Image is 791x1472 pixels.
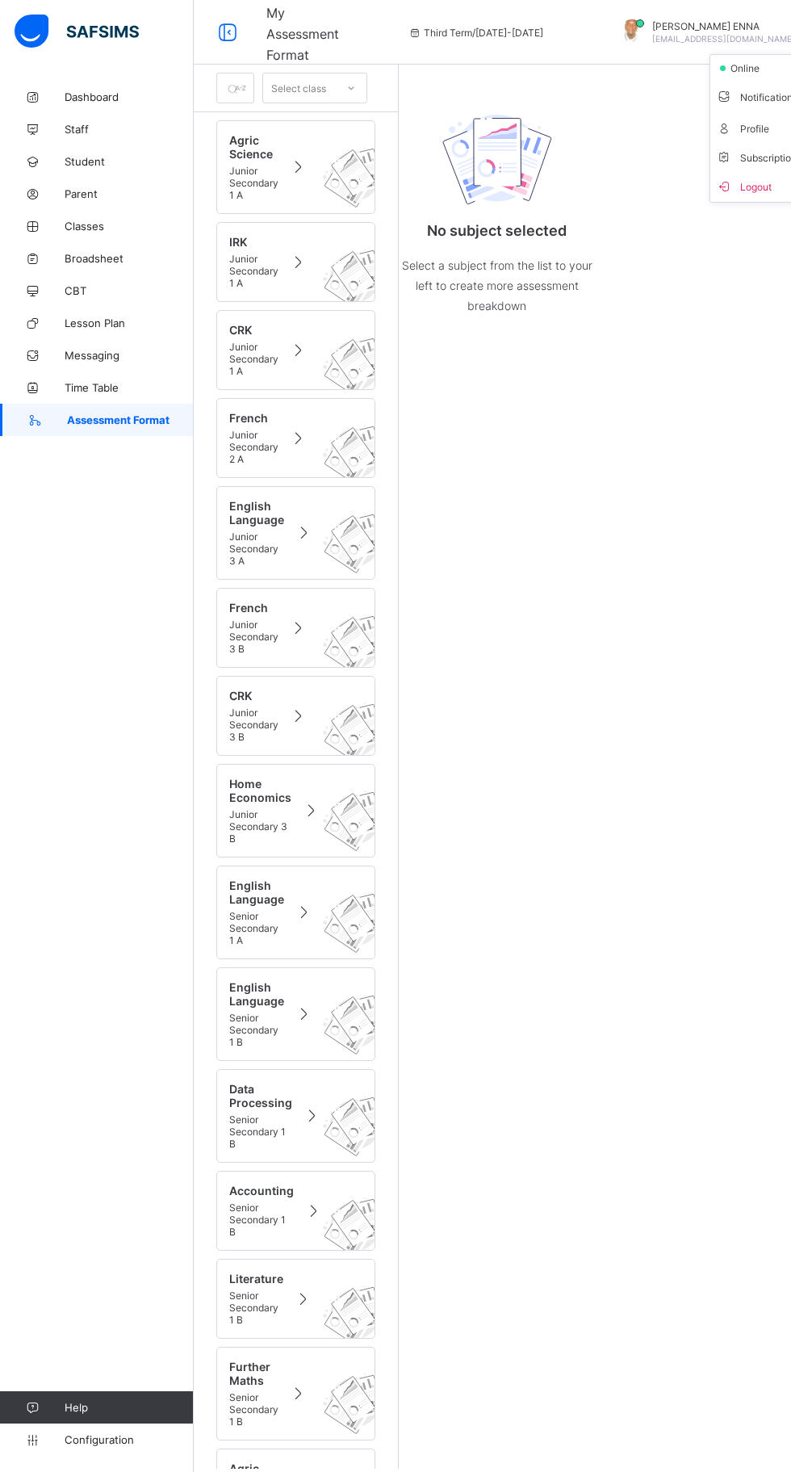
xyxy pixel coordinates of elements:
div: No subject selected [399,80,595,348]
span: Staff [65,123,194,136]
span: Home Economics [229,777,291,804]
span: CBT [65,284,194,297]
img: structure.cad45ed73ac2f6accb5d2a2efd3b9748.svg [312,778,401,864]
span: Senior Secondary 1 B [229,1391,278,1428]
span: Senior Secondary 1 B [229,1202,294,1238]
span: Junior Secondary 3 B [229,619,278,655]
span: Junior Secondary 1 A [229,253,278,289]
span: Classes [65,220,194,233]
div: Select class [271,73,326,103]
span: Junior Secondary 1 A [229,341,278,377]
span: Dashboard [65,90,194,103]
img: structure.cad45ed73ac2f6accb5d2a2efd3b9748.svg [312,413,401,498]
span: CRK [229,323,278,337]
img: structure.cad45ed73ac2f6accb5d2a2efd3b9748.svg [312,880,401,966]
span: English Language [229,980,284,1008]
span: My Assessment Format [266,5,339,63]
img: structure.cad45ed73ac2f6accb5d2a2efd3b9748.svg [312,1273,401,1359]
span: Senior Secondary 1 A [229,910,284,946]
span: Junior Secondary 2 A [229,429,278,465]
span: Assessment Format [67,413,194,426]
span: session/term information [408,27,543,39]
span: French [229,411,278,425]
span: Data Processing [229,1082,292,1109]
p: No subject selected [399,222,595,239]
img: structure.cad45ed73ac2f6accb5d2a2efd3b9748.svg [312,690,401,776]
img: safsims [15,15,139,48]
img: structure.cad45ed73ac2f6accb5d2a2efd3b9748.svg [312,1084,401,1169]
span: Lesson Plan [65,317,194,329]
img: structure.cad45ed73ac2f6accb5d2a2efd3b9748.svg [312,135,401,220]
span: online [729,62,769,74]
img: structure.cad45ed73ac2f6accb5d2a2efd3b9748.svg [312,982,401,1067]
img: structure.cad45ed73ac2f6accb5d2a2efd3b9748.svg [312,1361,401,1447]
span: CRK [229,689,278,702]
span: Parent [65,187,194,200]
span: Literature [229,1272,283,1285]
p: Select a subject from the list to your left to create more assessment breakdown [399,255,595,316]
span: Senior Secondary 1 B [229,1290,283,1326]
span: Student [65,155,194,168]
span: IRK [229,235,278,249]
span: Junior Secondary 3 B [229,808,291,845]
span: Messaging [65,349,194,362]
img: structure.cad45ed73ac2f6accb5d2a2efd3b9748.svg [312,325,401,410]
span: French [229,601,278,614]
img: structure.cad45ed73ac2f6accb5d2a2efd3b9748.svg [437,112,558,212]
span: English Language [229,879,284,906]
span: Senior Secondary 1 B [229,1012,284,1048]
span: Accounting [229,1184,294,1197]
span: Time Table [65,381,194,394]
img: structure.cad45ed73ac2f6accb5d2a2efd3b9748.svg [312,501,401,586]
span: Help [65,1401,193,1414]
img: structure.cad45ed73ac2f6accb5d2a2efd3b9748.svg [312,602,401,688]
span: English Language [229,499,284,526]
span: Further Maths [229,1360,278,1387]
img: structure.cad45ed73ac2f6accb5d2a2efd3b9748.svg [312,1185,401,1271]
span: Configuration [65,1433,193,1446]
span: Junior Secondary 1 A [229,165,278,201]
span: Junior Secondary 3 B [229,707,278,743]
span: Junior Secondary 3 A [229,531,284,567]
span: Broadsheet [65,252,194,265]
span: Senior Secondary 1 B [229,1113,292,1150]
span: Agric Science [229,133,278,161]
img: structure.cad45ed73ac2f6accb5d2a2efd3b9748.svg [312,237,401,322]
